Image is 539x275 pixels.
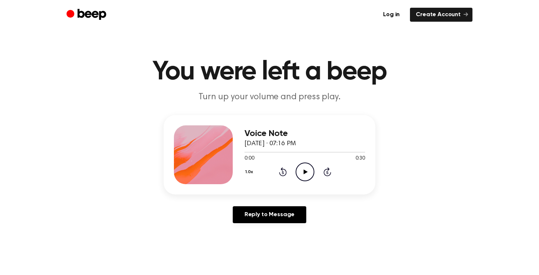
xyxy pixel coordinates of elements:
[244,129,365,139] h3: Voice Note
[233,206,306,223] a: Reply to Message
[377,8,406,22] a: Log in
[67,8,108,22] a: Beep
[128,91,411,103] p: Turn up your volume and press play.
[244,140,296,147] span: [DATE] · 07:16 PM
[244,166,256,178] button: 1.0x
[410,8,472,22] a: Create Account
[244,155,254,162] span: 0:00
[81,59,458,85] h1: You were left a beep
[356,155,365,162] span: 0:30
